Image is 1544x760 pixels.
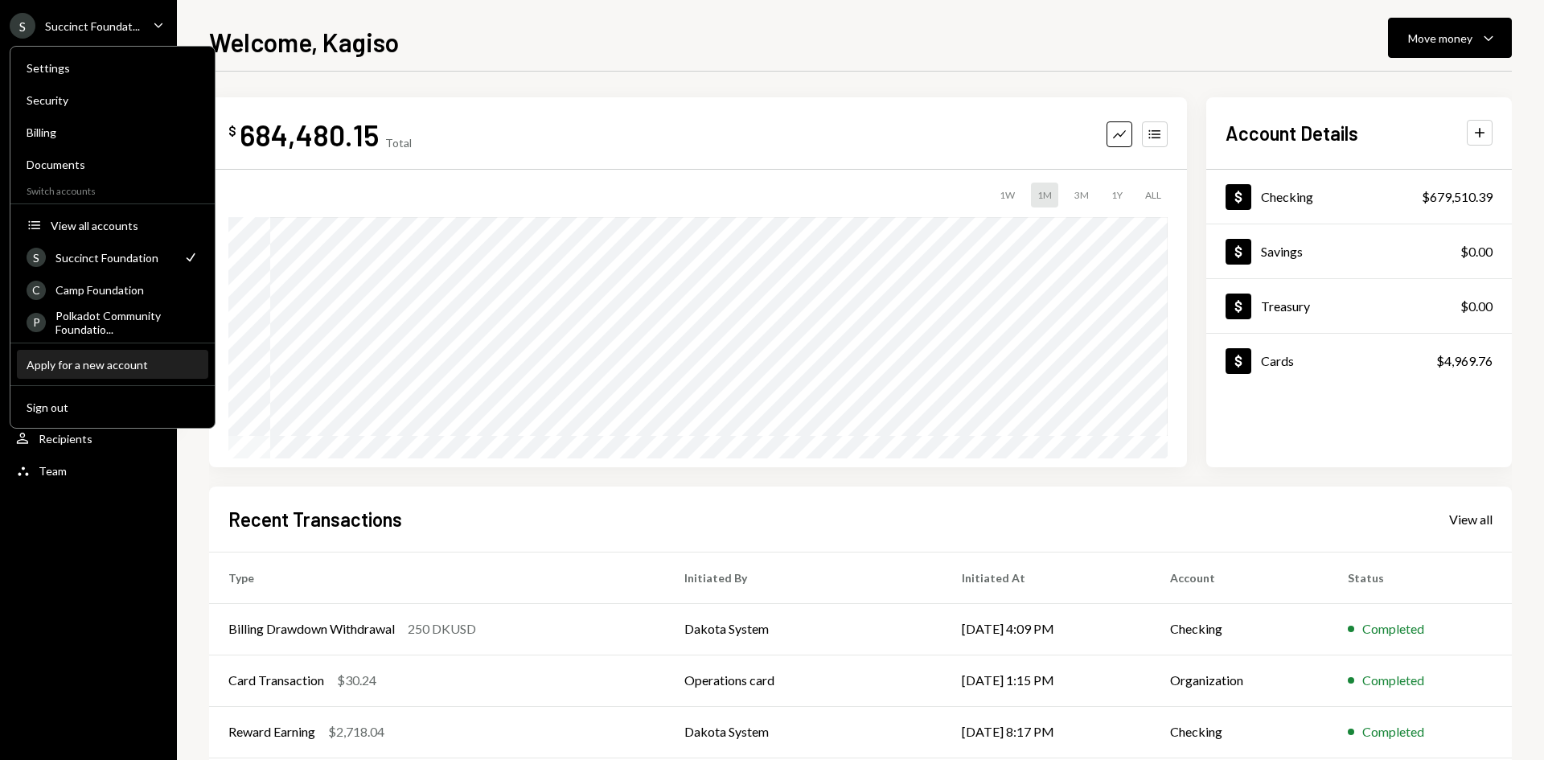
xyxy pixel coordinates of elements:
div: View all [1449,511,1493,528]
div: 1Y [1105,183,1129,207]
div: Completed [1362,722,1424,742]
th: Initiated By [665,552,942,603]
h2: Recent Transactions [228,506,402,532]
a: Cards$4,969.76 [1206,334,1512,388]
div: Polkadot Community Foundatio... [55,309,199,336]
td: Dakota System [665,706,942,758]
div: 3M [1068,183,1095,207]
div: Recipients [39,432,92,446]
button: Sign out [17,393,208,422]
a: Security [17,85,208,114]
div: Settings [27,61,199,75]
td: Organization [1151,655,1328,706]
div: C [27,281,46,300]
div: Completed [1362,671,1424,690]
td: Checking [1151,603,1328,655]
td: [DATE] 4:09 PM [942,603,1151,655]
div: 684,480.15 [240,117,379,153]
button: Apply for a new account [17,351,208,380]
div: $2,718.04 [328,722,384,742]
a: CCamp Foundation [17,275,208,304]
div: Succinct Foundat... [45,19,140,33]
th: Type [209,552,665,603]
div: Cards [1261,353,1294,368]
div: Total [385,136,412,150]
div: ALL [1139,183,1168,207]
div: Team [39,464,67,478]
div: $4,969.76 [1436,351,1493,371]
a: PPolkadot Community Foundatio... [17,307,208,336]
th: Initiated At [942,552,1151,603]
div: Sign out [27,401,199,414]
a: View all [1449,510,1493,528]
div: $0.00 [1460,242,1493,261]
th: Status [1328,552,1512,603]
td: Dakota System [665,603,942,655]
a: Documents [17,150,208,179]
div: Checking [1261,189,1313,204]
a: Treasury$0.00 [1206,279,1512,333]
div: Billing Drawdown Withdrawal [228,619,395,639]
div: S [27,248,46,267]
div: Documents [27,158,199,171]
div: $679,510.39 [1422,187,1493,207]
div: Reward Earning [228,722,315,742]
a: Recipients [10,424,167,453]
th: Account [1151,552,1328,603]
div: Security [27,93,199,107]
td: Operations card [665,655,942,706]
div: Card Transaction [228,671,324,690]
div: $ [228,123,236,139]
div: Switch accounts [10,182,215,197]
div: P [27,313,46,332]
div: Savings [1261,244,1303,259]
h1: Welcome, Kagiso [209,26,399,58]
a: Team [10,456,167,485]
a: Billing [17,117,208,146]
div: S [10,13,35,39]
div: $0.00 [1460,297,1493,316]
button: Move money [1388,18,1512,58]
a: Checking$679,510.39 [1206,170,1512,224]
div: Billing [27,125,199,139]
div: Treasury [1261,298,1310,314]
a: Savings$0.00 [1206,224,1512,278]
h2: Account Details [1226,120,1358,146]
div: Camp Foundation [55,283,199,297]
div: $30.24 [337,671,376,690]
div: 1W [993,183,1021,207]
a: Settings [17,53,208,82]
td: Checking [1151,706,1328,758]
div: 250 DKUSD [408,619,476,639]
div: View all accounts [51,219,199,232]
div: Succinct Foundation [55,251,173,265]
div: Move money [1408,30,1472,47]
td: [DATE] 1:15 PM [942,655,1151,706]
td: [DATE] 8:17 PM [942,706,1151,758]
div: Apply for a new account [27,358,199,372]
div: 1M [1031,183,1058,207]
button: View all accounts [17,212,208,240]
div: Completed [1362,619,1424,639]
